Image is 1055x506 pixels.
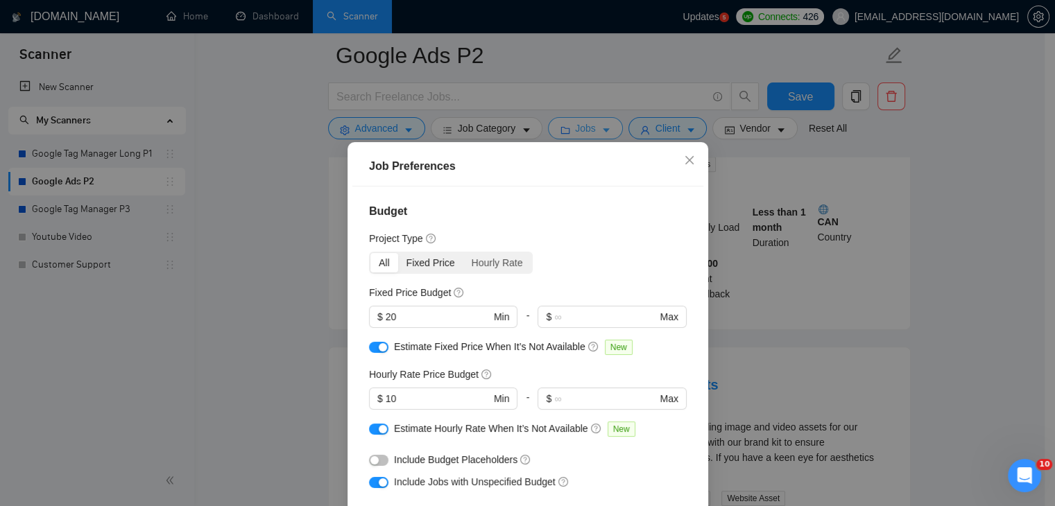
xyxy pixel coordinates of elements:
span: question-circle [590,423,601,434]
iframe: Intercom live chat [1008,459,1041,492]
span: 10 [1036,459,1052,470]
input: 0 [385,309,490,324]
span: question-circle [587,341,599,352]
span: question-circle [520,454,531,465]
button: Close [671,142,708,180]
h4: Budget [369,203,687,220]
div: - [517,306,538,339]
div: Hourly Rate [463,253,531,272]
span: $ [377,309,383,324]
div: Fixed Price [397,253,463,272]
span: New [607,421,635,437]
span: question-circle [558,476,569,487]
span: $ [546,391,551,406]
h5: Fixed Price Budget [369,285,451,300]
span: question-circle [481,369,492,380]
span: $ [377,391,383,406]
span: question-circle [425,233,436,244]
span: Estimate Fixed Price When It’s Not Available [394,341,585,352]
span: close [684,155,695,166]
div: All [370,253,398,272]
input: ∞ [554,309,657,324]
span: Estimate Hourly Rate When It’s Not Available [394,423,588,434]
h5: Project Type [369,231,423,246]
div: - [517,387,538,421]
span: Include Jobs with Unspecified Budget [394,476,556,487]
div: Job Preferences [369,158,687,175]
span: Min [493,309,509,324]
span: Max [660,391,678,406]
h5: Hourly Rate Price Budget [369,367,479,382]
span: Include Budget Placeholders [394,454,517,465]
input: 0 [385,391,490,406]
input: ∞ [554,391,657,406]
span: question-circle [454,287,465,298]
span: Max [660,309,678,324]
span: Min [493,391,509,406]
span: New [604,340,632,355]
span: $ [546,309,551,324]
